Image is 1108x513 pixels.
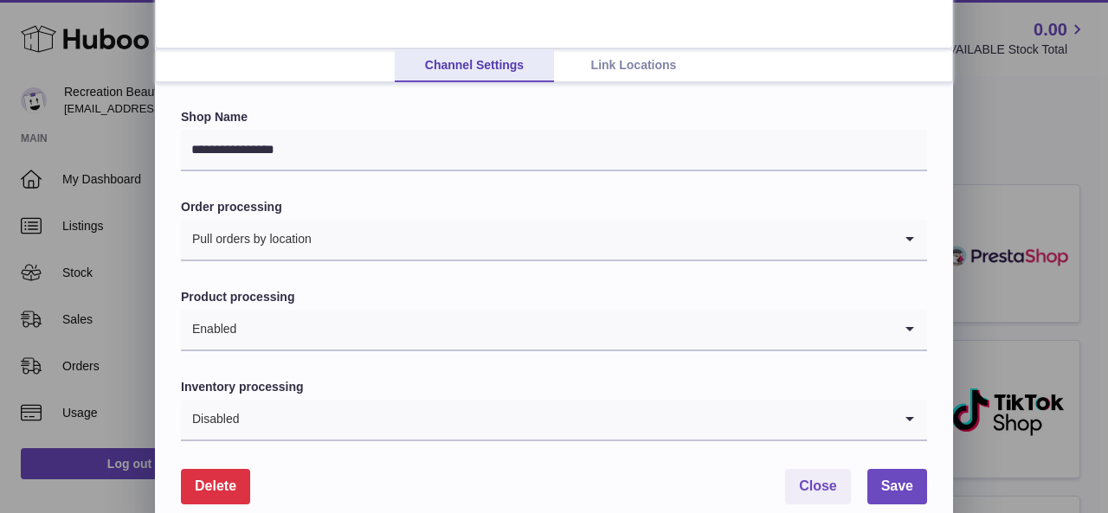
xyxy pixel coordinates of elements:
label: Order processing [181,199,927,215]
span: Enabled [181,310,237,349]
button: Save [867,469,927,504]
div: Search for option [181,220,927,261]
input: Search for option [312,220,892,260]
button: Delete [181,469,250,504]
div: Search for option [181,310,927,351]
button: Close [785,469,851,504]
a: Link Locations [554,49,713,82]
span: Pull orders by location [181,220,312,260]
label: Shop Name [181,109,927,125]
label: Inventory processing [181,379,927,395]
a: Channel Settings [395,49,554,82]
div: Search for option [181,400,927,441]
span: Delete [195,478,236,493]
span: Disabled [181,400,240,439]
input: Search for option [240,400,892,439]
input: Search for option [237,310,892,349]
span: Close [799,478,837,493]
span: Save [881,478,913,493]
label: Product processing [181,289,927,305]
